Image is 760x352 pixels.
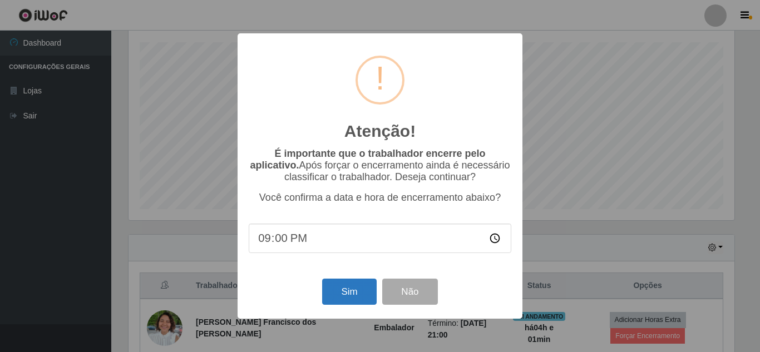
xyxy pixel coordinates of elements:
[249,148,511,183] p: Após forçar o encerramento ainda é necessário classificar o trabalhador. Deseja continuar?
[344,121,416,141] h2: Atenção!
[322,279,376,305] button: Sim
[249,192,511,204] p: Você confirma a data e hora de encerramento abaixo?
[382,279,437,305] button: Não
[250,148,485,171] b: É importante que o trabalhador encerre pelo aplicativo.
